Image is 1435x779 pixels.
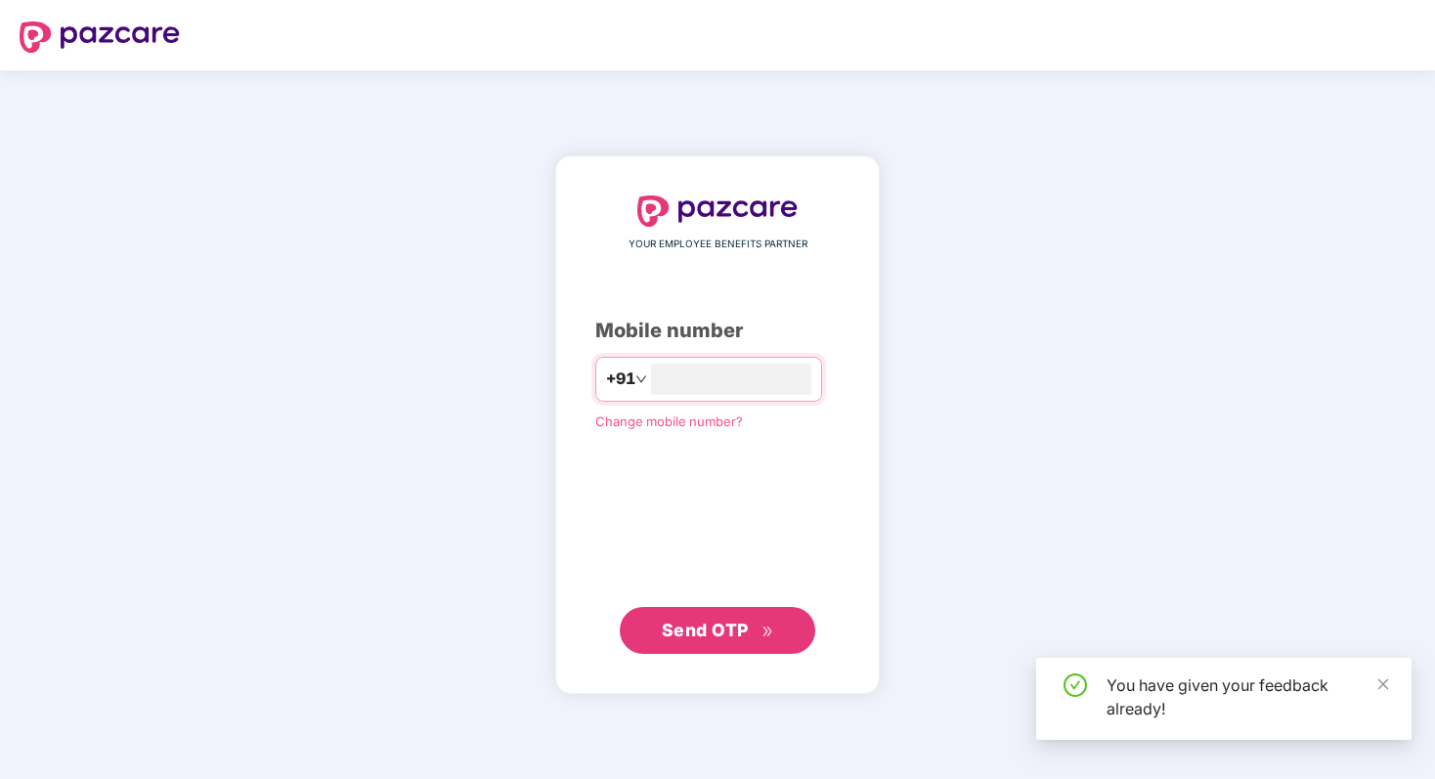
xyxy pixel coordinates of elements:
[620,607,815,654] button: Send OTPdouble-right
[20,22,180,53] img: logo
[629,237,807,252] span: YOUR EMPLOYEE BENEFITS PARTNER
[595,316,840,346] div: Mobile number
[595,413,743,429] a: Change mobile number?
[606,367,635,391] span: +91
[761,626,774,638] span: double-right
[637,195,798,227] img: logo
[1107,673,1388,720] div: You have given your feedback already!
[1064,673,1087,697] span: check-circle
[662,620,749,640] span: Send OTP
[635,373,647,385] span: down
[1376,677,1390,691] span: close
